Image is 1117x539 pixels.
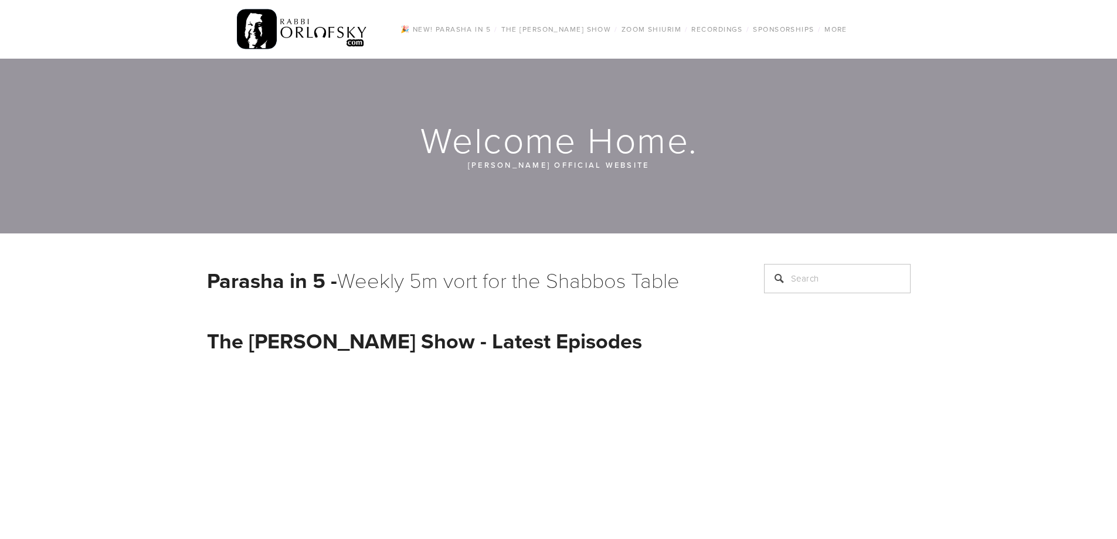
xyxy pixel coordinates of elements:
[207,264,735,296] h1: Weekly 5m vort for the Shabbos Table
[818,24,821,34] span: /
[277,158,840,171] p: [PERSON_NAME] official website
[614,24,617,34] span: /
[207,265,337,296] strong: Parasha in 5 -
[498,22,615,37] a: The [PERSON_NAME] Show
[749,22,817,37] a: Sponsorships
[207,326,642,356] strong: The [PERSON_NAME] Show - Latest Episodes
[494,24,497,34] span: /
[746,24,749,34] span: /
[821,22,851,37] a: More
[618,22,685,37] a: Zoom Shiurim
[397,22,494,37] a: 🎉 NEW! Parasha in 5
[207,121,912,158] h1: Welcome Home.
[688,22,746,37] a: Recordings
[764,264,911,293] input: Search
[237,6,368,52] img: RabbiOrlofsky.com
[685,24,688,34] span: /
